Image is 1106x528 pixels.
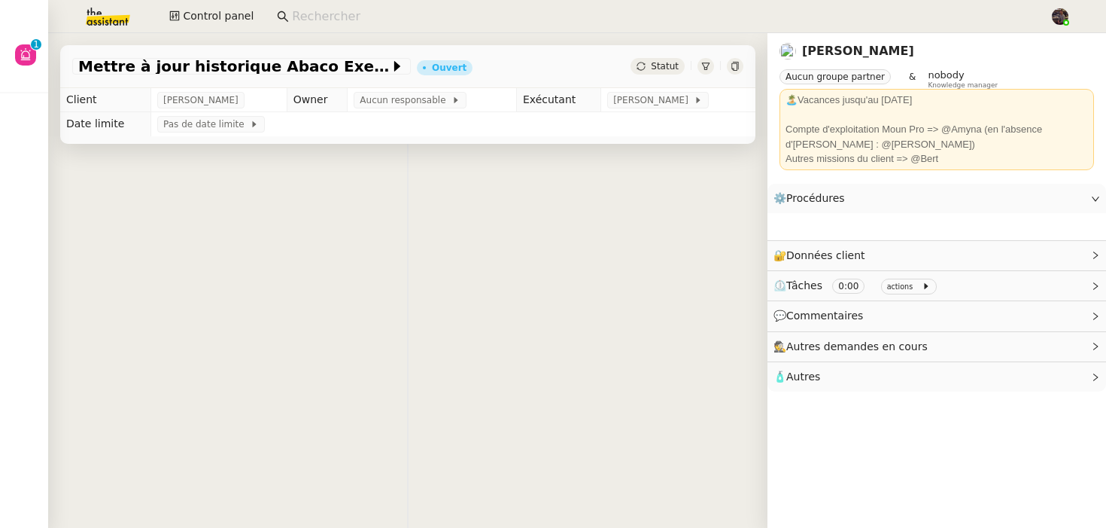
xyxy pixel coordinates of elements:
td: Client [60,88,151,112]
span: Knowledge manager [928,81,998,90]
input: Rechercher [292,7,1035,27]
span: Statut [651,61,679,72]
button: Control panel [160,6,263,27]
span: 🧴 [773,371,820,383]
span: Données client [786,249,865,261]
p: 1 [33,39,39,53]
div: 🕵️Autres demandes en cours [767,332,1106,362]
nz-tag: Aucun groupe partner [779,69,891,84]
div: Autres missions du client => @Bert [785,151,1088,166]
td: Date limite [60,112,151,136]
img: users%2FAXgjBsdPtrYuxuZvIJjRexEdqnq2%2Favatar%2F1599931753966.jpeg [779,43,796,60]
app-user-label: Knowledge manager [928,69,998,89]
nz-badge-sup: 1 [31,39,41,50]
span: Autres demandes en cours [786,340,928,353]
nz-tag: 0:00 [832,279,864,294]
span: Tâches [786,279,822,291]
span: 🔐 [773,247,871,264]
span: & [909,69,916,89]
span: ⚙️ [773,190,852,207]
span: [PERSON_NAME] [613,93,694,108]
td: Owner [287,88,348,112]
span: Autres [786,371,820,383]
div: Compte d'exploitation Moun Pro => @Amyna (en l'absence d'[PERSON_NAME] : @[PERSON_NAME]) [785,122,1088,151]
span: ⏲️ [773,279,943,291]
span: [PERSON_NAME] [163,93,239,108]
span: 🕵️ [773,340,934,353]
td: Exécutant [516,88,600,112]
span: Control panel [183,8,254,25]
span: Mettre à jour historique Abaco Exercice [DATE] - [DATE] [78,59,390,74]
span: 💬 [773,310,870,322]
span: Procédures [786,192,845,204]
span: Pas de date limite [163,117,250,132]
span: Commentaires [786,310,863,322]
span: Aucun responsable [360,93,451,108]
div: ⚙️Procédures [767,184,1106,213]
a: [PERSON_NAME] [802,44,914,58]
div: 🔐Données client [767,241,1106,270]
div: Ouvert [432,63,466,72]
img: 2af2e8ed-4e7a-4339-b054-92d163d57814 [1052,8,1068,25]
div: ⏲️Tâches 0:00 actions [767,271,1106,301]
div: 🏝️Vacances jusqu'au [DATE] [785,93,1088,108]
small: actions [887,282,913,291]
div: 🧴Autres [767,362,1106,392]
div: 💬Commentaires [767,301,1106,331]
span: nobody [928,69,964,81]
